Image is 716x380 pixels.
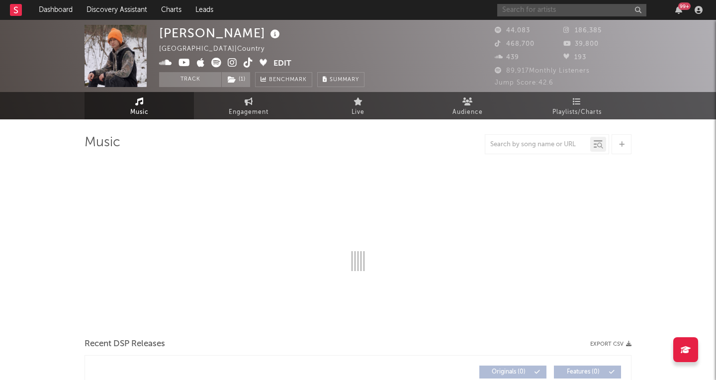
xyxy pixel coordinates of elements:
div: 99 + [678,2,691,10]
span: Features ( 0 ) [560,369,606,375]
span: Benchmark [269,74,307,86]
a: Audience [413,92,522,119]
a: Benchmark [255,72,312,87]
span: ( 1 ) [221,72,251,87]
a: Live [303,92,413,119]
span: 193 [563,54,586,61]
button: Features(0) [554,366,621,379]
span: Engagement [229,106,268,118]
input: Search by song name or URL [485,141,590,149]
span: Playlists/Charts [552,106,602,118]
span: Originals ( 0 ) [486,369,532,375]
span: 439 [495,54,519,61]
input: Search for artists [497,4,646,16]
span: Summary [330,77,359,83]
button: 99+ [675,6,682,14]
button: Export CSV [590,341,631,347]
span: 44,083 [495,27,530,34]
a: Engagement [194,92,303,119]
span: Recent DSP Releases [85,338,165,350]
div: [GEOGRAPHIC_DATA] | Country [159,43,276,55]
a: Playlists/Charts [522,92,631,119]
span: Audience [452,106,483,118]
span: Music [130,106,149,118]
span: 468,700 [495,41,535,47]
button: Originals(0) [479,366,546,379]
span: 89,917 Monthly Listeners [495,68,590,74]
span: Jump Score: 42.6 [495,80,553,86]
button: Edit [273,58,291,70]
button: (1) [222,72,250,87]
button: Summary [317,72,364,87]
a: Music [85,92,194,119]
button: Track [159,72,221,87]
span: 186,385 [563,27,602,34]
span: 39,800 [563,41,599,47]
div: [PERSON_NAME] [159,25,282,41]
span: Live [352,106,364,118]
